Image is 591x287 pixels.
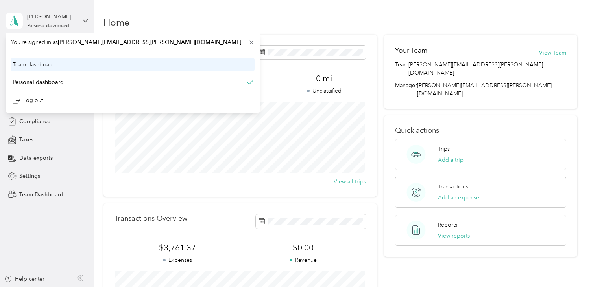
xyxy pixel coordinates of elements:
[4,275,44,283] button: Help center
[13,78,64,86] div: Personal dashboard
[27,13,76,21] div: [PERSON_NAME]
[282,73,366,84] span: 0 mi
[19,172,40,180] span: Settings
[19,135,33,144] span: Taxes
[13,60,55,69] div: Team dashboard
[103,18,130,26] h1: Home
[334,177,366,186] button: View all trips
[115,242,240,253] span: $3,761.37
[58,39,241,46] span: [PERSON_NAME][EMAIL_ADDRESS][PERSON_NAME][DOMAIN_NAME]
[282,87,366,95] p: Unclassified
[395,60,408,77] span: Team
[19,190,63,199] span: Team Dashboard
[408,60,567,77] span: [PERSON_NAME][EMAIL_ADDRESS][PERSON_NAME][DOMAIN_NAME]
[11,38,255,46] span: You’re signed in as
[19,117,50,126] span: Compliance
[240,242,366,253] span: $0.00
[240,256,366,264] p: Revenue
[395,126,567,135] p: Quick actions
[115,214,187,223] p: Transactions Overview
[115,256,240,264] p: Expenses
[539,49,566,57] button: View Team
[395,81,417,98] span: Manager
[438,232,470,240] button: View reports
[27,24,69,28] div: Personal dashboard
[417,82,552,97] span: [PERSON_NAME][EMAIL_ADDRESS][PERSON_NAME][DOMAIN_NAME]
[547,243,591,287] iframe: Everlance-gr Chat Button Frame
[19,154,53,162] span: Data exports
[438,156,464,164] button: Add a trip
[438,183,468,191] p: Transactions
[13,96,43,104] div: Log out
[395,46,427,55] h2: Your Team
[438,221,457,229] p: Reports
[438,145,450,153] p: Trips
[438,194,479,202] button: Add an expense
